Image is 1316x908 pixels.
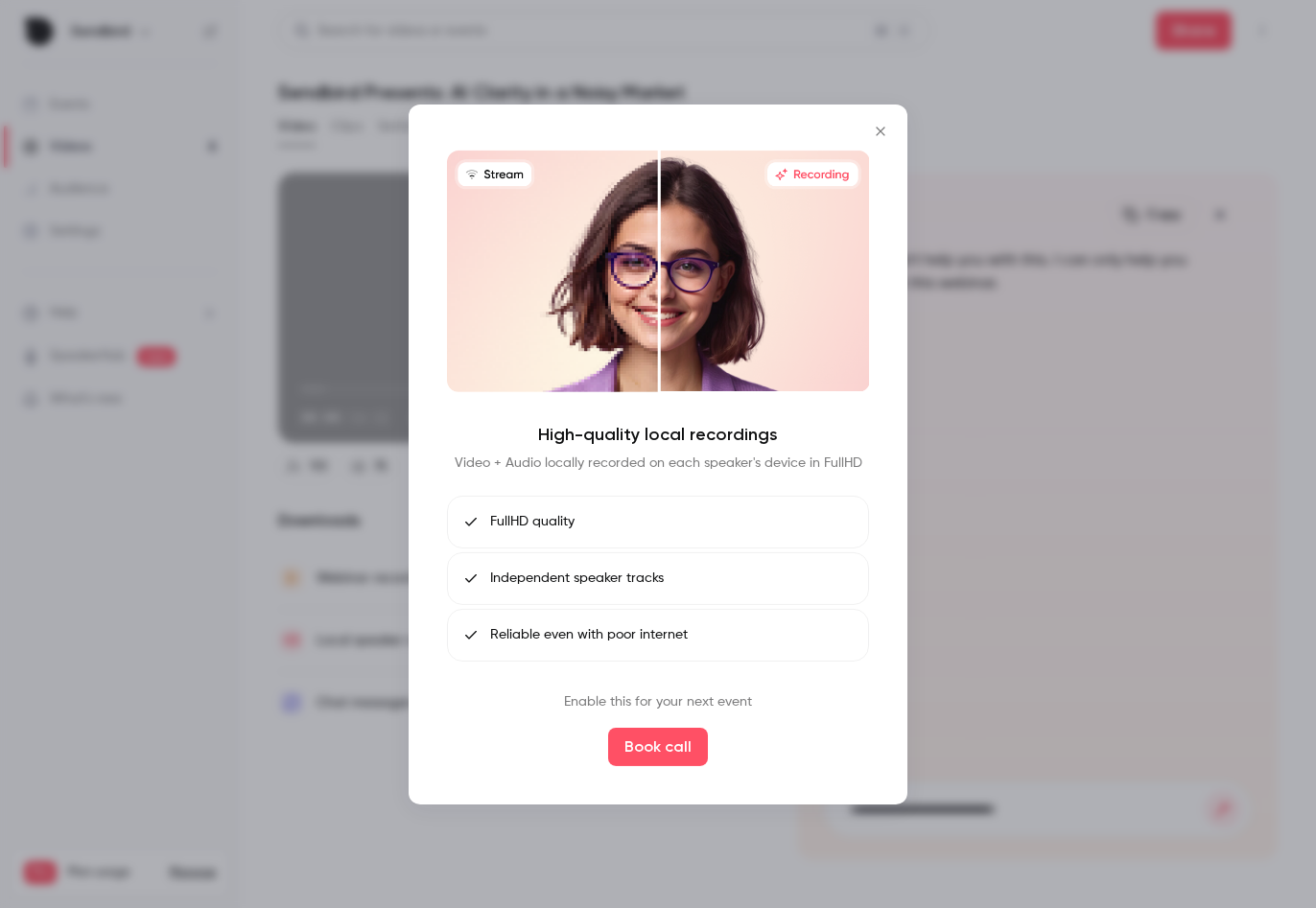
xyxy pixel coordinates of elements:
[490,569,664,589] span: Independent speaker tracks
[861,111,900,150] button: Close
[455,454,862,473] p: Video + Audio locally recorded on each speaker's device in FullHD
[608,728,708,766] button: Book call
[490,625,688,645] span: Reliable even with poor internet
[490,512,575,532] span: FullHD quality
[538,423,778,446] h4: High-quality local recordings
[564,692,752,712] p: Enable this for your next event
